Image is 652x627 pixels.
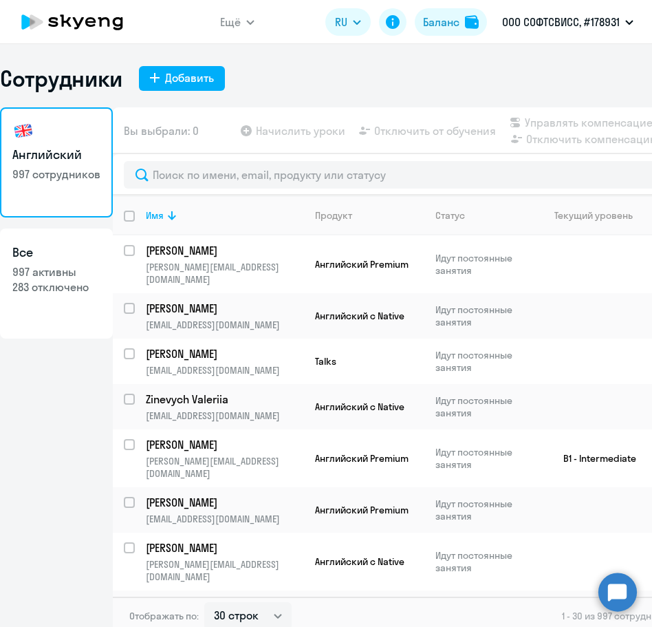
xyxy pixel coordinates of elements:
span: Английский с Native [315,401,404,413]
div: Продукт [315,209,352,222]
p: Идут постоянные занятия [435,304,530,328]
p: [PERSON_NAME] [146,540,301,555]
p: [PERSON_NAME] [146,346,301,361]
div: Имя [146,209,303,222]
button: Балансbalance [415,8,487,36]
span: Talks [315,355,336,368]
p: [PERSON_NAME] [146,243,301,258]
span: Английский с Native [315,555,404,568]
p: [PERSON_NAME][EMAIL_ADDRESS][DOMAIN_NAME] [146,558,303,583]
div: Баланс [423,14,459,30]
a: [PERSON_NAME] [146,437,303,452]
span: Английский с Native [315,310,404,322]
p: 997 сотрудников [12,167,100,182]
p: [PERSON_NAME] [146,301,301,316]
div: Имя [146,209,164,222]
a: [PERSON_NAME] [146,495,303,510]
span: Ещё [220,14,241,30]
p: Идут постоянные занятия [435,394,530,419]
div: Текущий уровень [554,209,633,222]
p: Идут постоянные занятия [435,446,530,471]
p: Идут постоянные занятия [435,498,530,522]
a: Zinevych Valeriia [146,392,303,407]
span: Английский Premium [315,452,409,465]
span: Отображать по: [129,610,199,622]
p: Zinevych Valeriia [146,392,301,407]
p: [PERSON_NAME] [146,437,301,452]
img: english [12,120,34,142]
h3: Все [12,244,100,262]
p: [EMAIL_ADDRESS][DOMAIN_NAME] [146,513,303,525]
span: Английский Premium [315,504,409,516]
img: balance [465,15,479,29]
a: [PERSON_NAME] [146,346,303,361]
a: [PERSON_NAME] [146,301,303,316]
p: [PERSON_NAME][EMAIL_ADDRESS][DOMAIN_NAME] [146,455,303,480]
p: Идут постоянные занятия [435,252,530,277]
button: RU [325,8,371,36]
p: [PERSON_NAME][EMAIL_ADDRESS][DOMAIN_NAME] [146,261,303,286]
p: Идут постоянные занятия [435,349,530,374]
a: [PERSON_NAME] [146,243,303,258]
div: Статус [435,209,465,222]
a: [PERSON_NAME] [146,540,303,555]
button: Добавить [139,66,225,91]
p: 997 активны [12,264,100,279]
p: [EMAIL_ADDRESS][DOMAIN_NAME] [146,364,303,376]
h3: Английский [12,146,100,164]
p: [EMAIL_ADDRESS][DOMAIN_NAME] [146,319,303,331]
span: Английский Premium [315,258,409,270]
button: Ещё [220,8,254,36]
span: RU [335,14,347,30]
p: [PERSON_NAME] [146,495,301,510]
p: [EMAIL_ADDRESS][DOMAIN_NAME] [146,410,303,422]
div: Добавить [165,70,214,86]
p: Идут постоянные занятия [435,549,530,574]
button: ООО СОФТСВИСС, #178931 [495,6,640,39]
p: 283 отключено [12,279,100,295]
p: ООО СОФТСВИСС, #178931 [502,14,620,30]
span: Вы выбрали: 0 [124,123,199,139]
